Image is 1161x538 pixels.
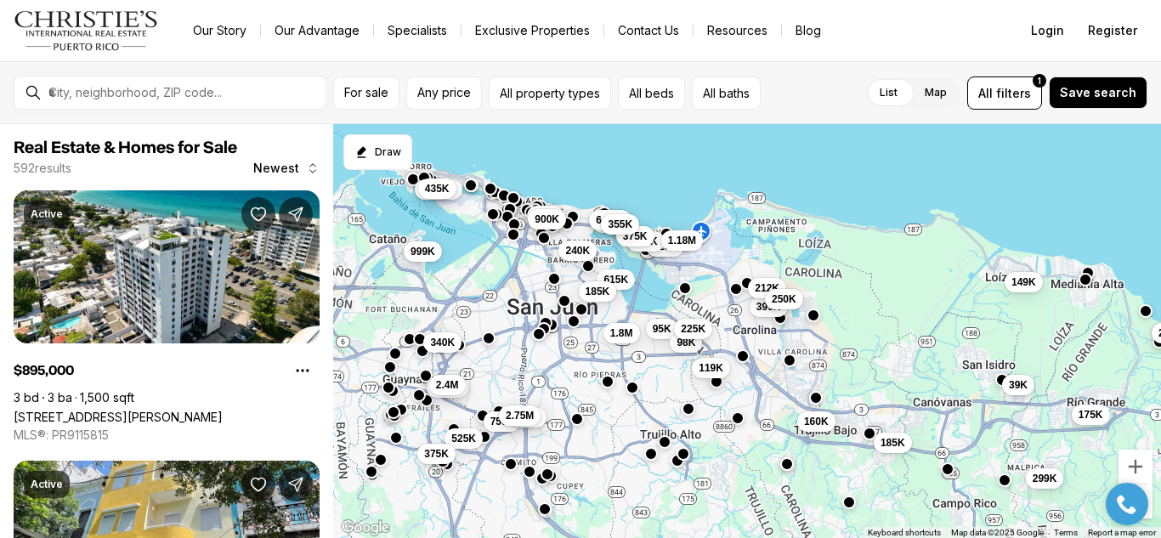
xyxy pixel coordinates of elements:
button: 340K [423,332,462,353]
img: logo [14,10,159,51]
span: 160K [804,415,829,428]
span: 299K [1033,472,1057,485]
button: 160K [797,411,835,432]
button: 999K [404,241,442,262]
button: Save search [1049,76,1147,109]
span: 1.18M [668,234,696,247]
button: Zoom in [1119,450,1153,484]
button: 750K [484,411,522,432]
span: 250K [772,292,796,306]
button: 1.18M [661,230,703,251]
button: Save Property: 307 Tetuan St. COND. SOLARIA OLD SAN JUAN #302 [241,467,275,501]
button: 225K [674,319,712,339]
button: 900K [528,209,566,229]
button: Share Property [279,197,313,231]
span: 355K [608,218,632,231]
button: Newest [243,151,330,185]
span: 2.75M [506,409,534,422]
p: Active [31,207,63,221]
span: 175K [1079,408,1103,422]
span: Map data ©2025 Google [951,528,1044,537]
span: 375K [424,447,449,461]
span: Newest [253,161,299,175]
span: Real Estate & Homes for Sale [14,139,237,156]
span: Save search [1060,86,1136,99]
span: 1.8M [610,326,633,340]
button: Login [1021,14,1074,48]
button: All baths [692,76,761,110]
span: 615K [603,273,628,286]
button: Contact Us [604,19,693,42]
span: filters [996,84,1031,102]
button: 250K [765,289,803,309]
span: Register [1088,24,1137,37]
span: 1 [1038,74,1041,88]
button: 615K [597,269,635,290]
button: 3.4M [527,206,564,226]
button: Allfilters1 [967,76,1042,110]
span: 185K [881,436,905,450]
a: Blog [782,19,835,42]
button: Start drawing [343,134,412,170]
button: 399K [750,297,788,317]
span: 225K [681,322,705,336]
button: 119K [692,358,730,378]
span: 399K [756,300,781,314]
span: All [978,84,993,102]
button: 185K [874,433,912,453]
span: 95K [653,322,671,336]
button: 525K [445,428,483,449]
button: 1.8M [603,323,640,343]
a: Terms (opens in new tab) [1054,528,1078,537]
p: 592 results [14,161,71,175]
button: 6.7M [415,179,451,200]
span: 900K [535,212,559,226]
a: Exclusive Properties [462,19,603,42]
a: Report a map error [1088,528,1156,537]
button: 6.75M [589,210,631,230]
a: Specialists [374,19,461,42]
span: 435K [425,182,450,195]
span: 240K [565,244,590,258]
button: 2.4M [429,375,466,395]
button: 2.75M [499,405,541,426]
span: 2.4M [436,378,459,392]
span: Login [1031,24,1064,37]
p: Active [31,478,63,491]
button: 39K [1002,375,1034,395]
button: 185K [579,281,617,302]
label: List [866,77,911,108]
span: 375K [623,229,648,243]
label: Map [911,77,960,108]
button: 149K [1005,272,1043,292]
button: For sale [333,76,399,110]
span: 149K [1011,275,1036,289]
button: Share Property [279,467,313,501]
button: 1.69M [427,377,468,398]
span: For sale [344,86,388,99]
span: 119K [699,361,723,375]
span: 6.75M [596,213,624,227]
span: 340K [430,336,455,349]
a: 2306 LAUREL STREET #PH A, SAN JUAN PR, 00913 [14,410,223,424]
button: Save Property: 2306 LAUREL STREET #PH A [241,197,275,231]
button: 375K [417,444,456,464]
button: 435K [418,178,456,199]
span: 185K [586,285,610,298]
button: 95K [646,319,678,339]
button: 355K [601,214,639,235]
a: Resources [694,19,781,42]
span: 525K [451,432,476,445]
button: 299K [1026,468,1064,489]
button: All property types [489,76,611,110]
span: 98K [677,336,695,349]
span: 750K [490,415,515,428]
span: 435K [633,235,658,248]
button: Any price [406,76,482,110]
a: Our Story [179,19,260,42]
button: 375K [616,226,654,246]
span: 212K [755,281,779,295]
button: 212K [748,278,786,298]
button: All beds [618,76,685,110]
